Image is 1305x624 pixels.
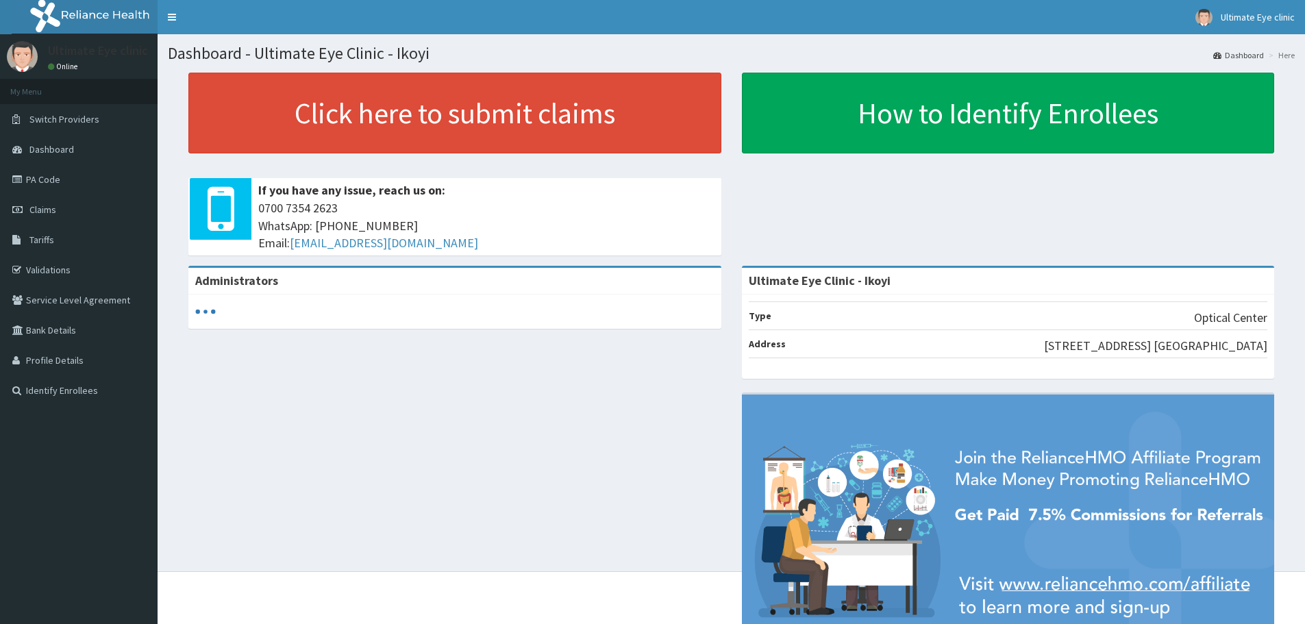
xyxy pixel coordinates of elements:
[168,45,1295,62] h1: Dashboard - Ultimate Eye Clinic - Ikoyi
[29,234,54,246] span: Tariffs
[1221,11,1295,23] span: Ultimate Eye clinic
[188,73,721,153] a: Click here to submit claims
[749,310,771,322] b: Type
[1044,337,1267,355] p: [STREET_ADDRESS] [GEOGRAPHIC_DATA]
[48,45,148,57] p: Ultimate Eye clinic
[1195,9,1213,26] img: User Image
[29,143,74,155] span: Dashboard
[749,338,786,350] b: Address
[258,199,714,252] span: 0700 7354 2623 WhatsApp: [PHONE_NUMBER] Email:
[7,41,38,72] img: User Image
[742,73,1275,153] a: How to Identify Enrollees
[195,273,278,288] b: Administrators
[29,203,56,216] span: Claims
[290,235,478,251] a: [EMAIL_ADDRESS][DOMAIN_NAME]
[1194,309,1267,327] p: Optical Center
[749,273,891,288] strong: Ultimate Eye Clinic - Ikoyi
[258,182,445,198] b: If you have any issue, reach us on:
[48,62,81,71] a: Online
[1265,49,1295,61] li: Here
[195,301,216,322] svg: audio-loading
[29,113,99,125] span: Switch Providers
[1213,49,1264,61] a: Dashboard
